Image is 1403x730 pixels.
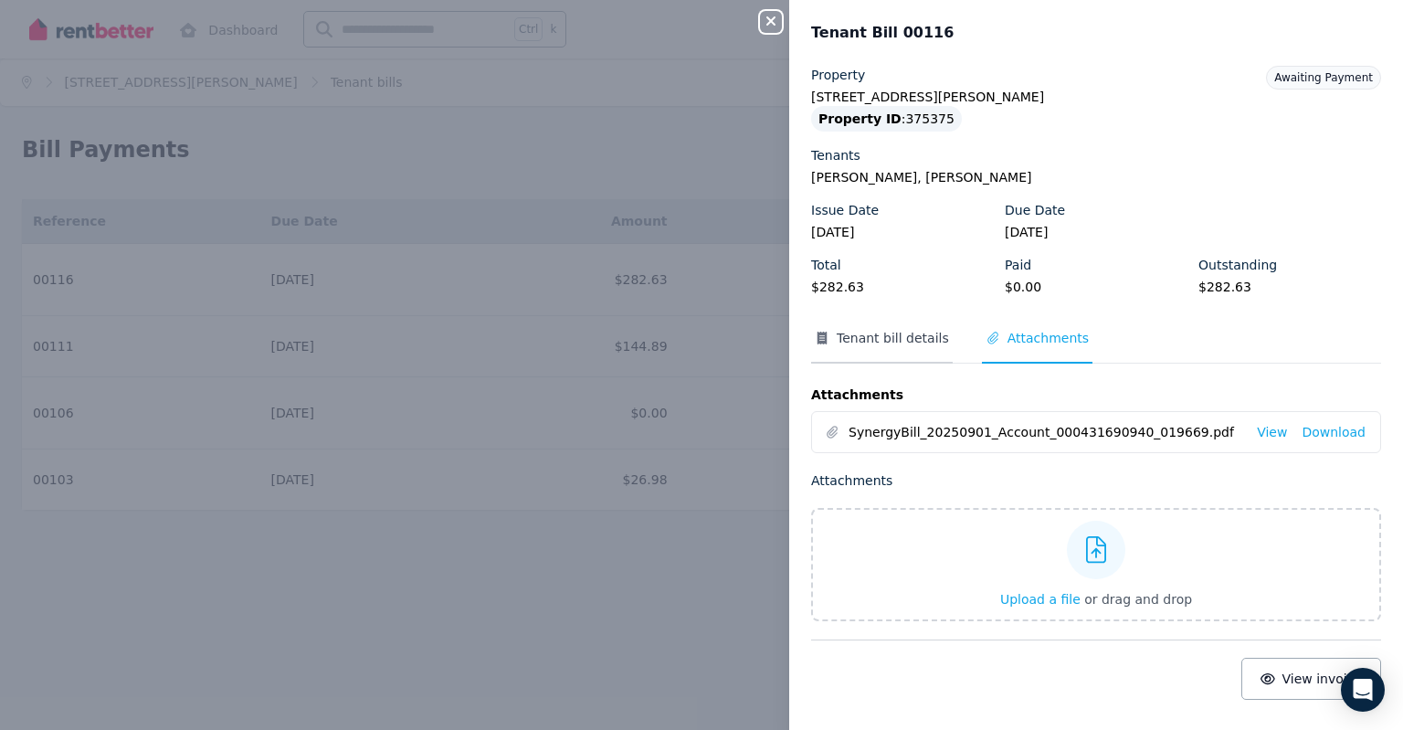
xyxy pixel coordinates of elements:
p: Attachments [811,471,1381,490]
legend: [DATE] [811,223,994,241]
div: Open Intercom Messenger [1341,668,1385,712]
span: Property ID [818,110,902,128]
span: or drag and drop [1084,592,1192,607]
span: Tenant Bill 00116 [811,22,954,44]
legend: $282.63 [811,278,994,296]
legend: [DATE] [1005,223,1187,241]
a: View [1257,423,1287,441]
legend: $282.63 [1198,278,1381,296]
button: View invoice [1241,658,1381,700]
span: SynergyBill_20250901_Account_000431690940_019669.pdf [849,423,1242,441]
button: Upload a file or drag and drop [1000,590,1192,608]
legend: [STREET_ADDRESS][PERSON_NAME] [811,88,1381,106]
label: Due Date [1005,201,1065,219]
legend: $0.00 [1005,278,1187,296]
label: Paid [1005,256,1031,274]
div: : 375375 [811,106,962,132]
span: View invoice [1282,672,1363,686]
span: Awaiting Payment [1274,71,1373,84]
span: Attachments [1007,329,1089,347]
label: Outstanding [1198,256,1277,274]
span: Tenant bill details [837,329,949,347]
label: Property [811,66,865,84]
legend: [PERSON_NAME], [PERSON_NAME] [811,168,1381,186]
a: Download [1302,423,1366,441]
nav: Tabs [811,329,1381,364]
label: Issue Date [811,201,879,219]
p: Attachments [811,386,1381,404]
span: Upload a file [1000,592,1081,607]
label: Tenants [811,146,860,164]
label: Total [811,256,841,274]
